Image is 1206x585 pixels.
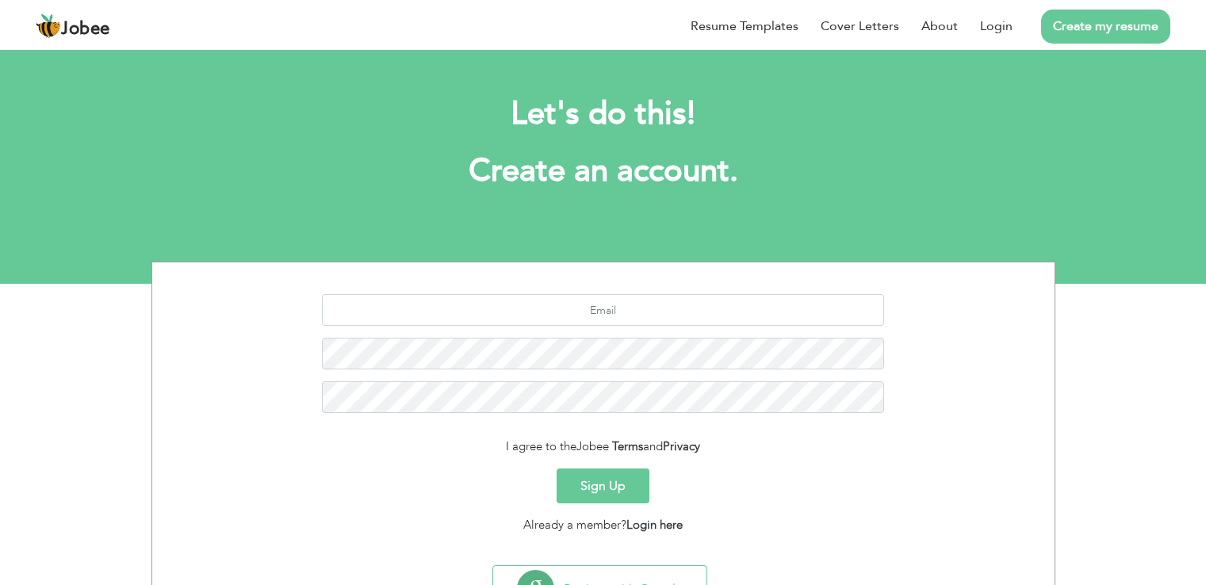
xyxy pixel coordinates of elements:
[175,151,1032,192] h1: Create an account.
[164,438,1043,456] div: I agree to the and
[322,294,884,326] input: Email
[557,468,649,503] button: Sign Up
[1041,10,1170,44] a: Create my resume
[175,94,1032,135] h2: Let's do this!
[612,438,643,454] a: Terms
[36,13,110,39] a: Jobee
[980,17,1013,36] a: Login
[36,13,61,39] img: jobee.io
[164,516,1043,534] div: Already a member?
[821,17,899,36] a: Cover Letters
[663,438,700,454] a: Privacy
[921,17,958,36] a: About
[576,438,609,454] span: Jobee
[61,21,110,38] span: Jobee
[691,17,798,36] a: Resume Templates
[626,517,683,533] a: Login here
